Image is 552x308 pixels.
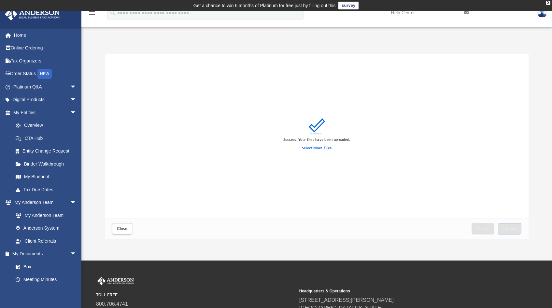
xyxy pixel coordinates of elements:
div: Success! Your files have been uploaded. [283,137,350,143]
small: TOLL FREE [96,292,295,298]
a: Overview [9,119,86,132]
a: My Documentsarrow_drop_down [5,248,83,261]
a: survey [338,2,359,9]
a: Home [5,29,86,42]
button: Upload [498,223,521,234]
i: menu [88,9,96,17]
a: [STREET_ADDRESS][PERSON_NAME] [299,297,394,303]
a: Client Referrals [9,234,83,248]
span: arrow_drop_down [70,196,83,209]
a: Forms Library [9,286,80,299]
img: User Pic [537,8,547,18]
span: Upload [503,227,517,231]
img: Anderson Advisors Platinum Portal [96,277,135,285]
a: 800.706.4741 [96,301,128,307]
small: Headquarters & Operations [299,288,498,294]
a: Platinum Q&Aarrow_drop_down [5,80,86,93]
span: arrow_drop_down [70,93,83,107]
div: NEW [37,69,52,79]
a: My Anderson Teamarrow_drop_down [5,196,83,209]
div: grid [105,54,529,219]
a: Order StatusNEW [5,67,86,81]
a: My Blueprint [9,170,83,183]
img: Anderson Advisors Platinum Portal [3,8,62,20]
div: close [546,1,550,5]
span: arrow_drop_down [70,106,83,119]
a: My Entitiesarrow_drop_down [5,106,86,119]
a: Meeting Minutes [9,273,83,286]
span: arrow_drop_down [70,248,83,261]
a: Binder Walkthrough [9,157,86,170]
a: Tax Organizers [5,54,86,67]
div: Upload [105,54,529,239]
button: Cancel [472,223,494,234]
span: arrow_drop_down [70,80,83,94]
a: Tax Due Dates [9,183,86,196]
a: My Anderson Team [9,209,80,222]
a: CTA Hub [9,132,86,145]
span: Cancel [476,227,489,231]
a: Entity Change Request [9,145,86,158]
a: Anderson System [9,222,83,235]
a: Online Ordering [5,42,86,55]
a: menu [88,12,96,17]
button: Close [112,223,132,234]
i: search [109,9,116,16]
a: Box [9,260,80,273]
label: Select More Files [302,145,332,151]
div: Get a chance to win 6 months of Platinum for free just by filling out this [193,2,336,9]
span: Close [117,227,127,231]
a: Digital Productsarrow_drop_down [5,93,86,106]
